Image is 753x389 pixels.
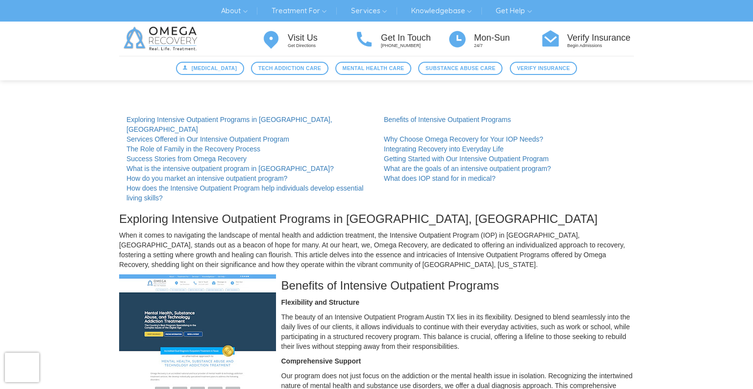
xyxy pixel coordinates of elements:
a: Substance Abuse Care [418,62,502,75]
h4: Mon-Sun [474,33,541,43]
a: Visit Us Get Directions [261,28,354,49]
iframe: reCAPTCHA [5,353,39,382]
a: Mental Health Care [335,62,411,75]
a: About [214,3,254,19]
img: Omega Recovery [119,22,205,56]
strong: Comprehensive Support [281,357,361,365]
h3: Exploring Intensive Outpatient Programs in [GEOGRAPHIC_DATA], [GEOGRAPHIC_DATA] [119,213,634,225]
h4: Verify Insurance [567,33,634,43]
span: [MEDICAL_DATA] [192,64,237,73]
strong: Flexibility and Structure [281,298,359,306]
a: Integrating Recovery into Everyday Life [384,145,503,153]
h4: Visit Us [288,33,354,43]
span: Tech Addiction Care [258,64,321,73]
a: Verify Insurance [510,62,577,75]
p: The beauty of an Intensive Outpatient Program Austin TX lies in its flexibility. Designed to blen... [119,312,634,351]
a: What are the goals of an intensive outpatient program? [384,165,551,172]
h4: Get In Touch [381,33,448,43]
span: Mental Health Care [343,64,404,73]
a: Verify Insurance Begin Admissions [541,28,634,49]
a: Get Help [488,3,539,19]
a: What does IOP stand for in medical? [384,174,496,182]
a: How does the Intensive Outpatient Program help individuals develop essential living skills? [126,184,363,202]
p: Begin Admissions [567,43,634,49]
p: Get Directions [288,43,354,49]
p: 24/7 [474,43,541,49]
a: Getting Started with Our Intensive Outpatient Program [384,155,549,163]
a: Services Offered in Our Intensive Outpatient Program [126,135,289,143]
a: Why Choose Omega Recovery for Your IOP Needs? [384,135,543,143]
a: Knowledgebase [404,3,479,19]
a: [MEDICAL_DATA] [176,62,244,75]
p: [PHONE_NUMBER] [381,43,448,49]
h3: Benefits of Intensive Outpatient Programs [119,279,634,292]
span: Substance Abuse Care [426,64,496,73]
a: What is the intensive outpatient program in [GEOGRAPHIC_DATA]? [126,165,334,172]
a: Benefits of Intensive Outpatient Programs [384,116,511,123]
a: Success Stories from Omega Recovery [126,155,247,163]
a: Tech Addiction Care [251,62,328,75]
a: How do you market an intensive outpatient program? [126,174,287,182]
a: Exploring Intensive Outpatient Programs in [GEOGRAPHIC_DATA], [GEOGRAPHIC_DATA] [126,116,332,133]
a: Treatment For [264,3,334,19]
a: Get In Touch [PHONE_NUMBER] [354,28,448,49]
a: Services [344,3,394,19]
a: The Role of Family in the Recovery Process [126,145,260,153]
p: When it comes to navigating the landscape of mental health and addiction treatment, the Intensive... [119,230,634,269]
span: Verify Insurance [517,64,570,73]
